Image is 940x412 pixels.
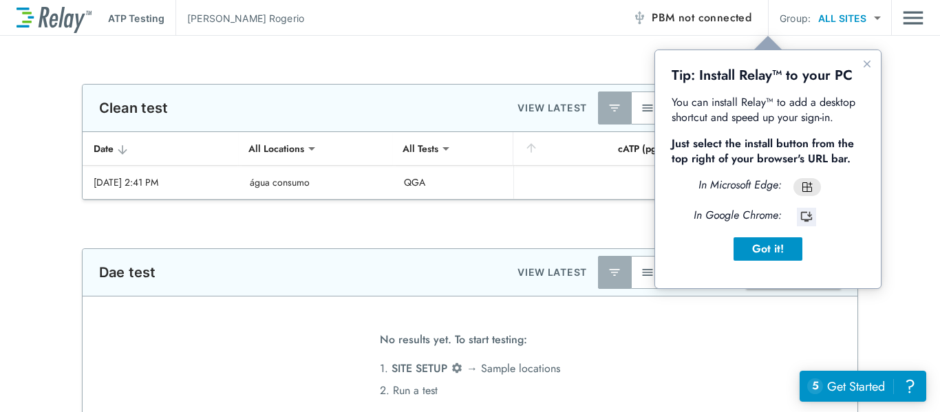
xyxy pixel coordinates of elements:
[239,135,314,162] div: All Locations
[99,264,156,281] p: Dae test
[632,11,646,25] img: Offline Icon
[780,11,811,25] p: Group:
[83,132,239,166] th: Date
[94,175,228,189] div: [DATE] 2:41 PM
[641,265,654,279] img: View All
[239,166,394,199] td: água consumo
[903,5,923,31] button: Main menu
[380,380,560,402] li: 2. Run a test
[517,100,587,116] p: VIEW LATEST
[393,135,448,162] div: All Tests
[655,50,881,288] iframe: tooltip
[187,11,304,25] p: [PERSON_NAME] Rogerio
[524,140,677,157] div: cATP (pg/mL)
[641,101,654,115] img: View All
[679,10,751,25] span: not connected
[108,11,164,25] p: ATP Testing
[608,265,621,279] img: Latest
[393,166,513,199] td: QGA
[17,3,92,33] img: LuminUltra Relay
[380,358,560,380] li: 1. → Sample locations
[517,264,587,281] p: VIEW LATEST
[608,101,621,115] img: Latest
[903,5,923,31] img: Drawer Icon
[99,100,169,116] p: Clean test
[451,362,463,374] img: Settings Icon
[652,8,751,28] span: PBM
[627,4,757,32] button: PBM not connected
[525,175,677,189] div: -625
[800,371,926,402] iframe: Resource center
[392,360,447,376] span: SITE SETUP
[380,329,527,358] span: No results yet. To start testing:
[83,132,857,199] table: sticky table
